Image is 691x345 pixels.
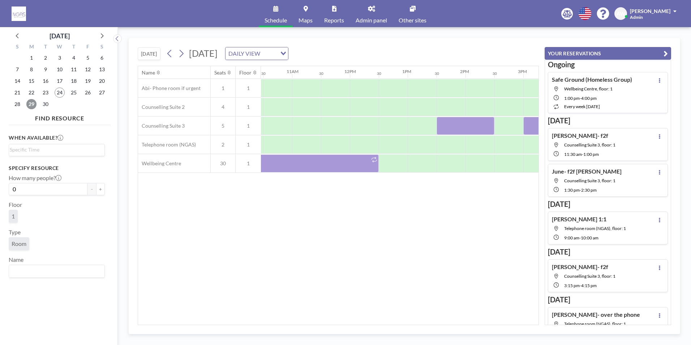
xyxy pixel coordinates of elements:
[581,283,597,288] span: 4:15 PM
[138,85,201,91] span: Abi- Phone room if urgent
[564,226,626,231] span: Telephone room (NGAS), floor: 1
[97,53,107,63] span: Saturday, September 6, 2025
[81,43,95,52] div: F
[564,104,600,109] span: every week [DATE]
[40,64,51,74] span: Tuesday, September 9, 2025
[548,295,668,304] h3: [DATE]
[630,14,643,20] span: Admin
[9,229,21,236] label: Type
[580,187,581,193] span: -
[9,174,61,182] label: How many people?
[564,187,580,193] span: 1:30 PM
[83,76,93,86] span: Friday, September 19, 2025
[319,71,323,76] div: 30
[564,283,580,288] span: 3:15 PM
[12,99,22,109] span: Sunday, September 28, 2025
[564,152,582,157] span: 11:30 AM
[40,76,51,86] span: Tuesday, September 16, 2025
[287,69,299,74] div: 11AM
[40,88,51,98] span: Tuesday, September 23, 2025
[630,8,670,14] span: [PERSON_NAME]
[211,123,235,129] span: 5
[12,213,15,220] span: 1
[55,76,65,86] span: Wednesday, September 17, 2025
[50,31,70,41] div: [DATE]
[138,47,160,60] button: [DATE]
[87,183,96,195] button: -
[69,88,79,98] span: Thursday, September 25, 2025
[12,7,26,21] img: organization-logo
[236,160,261,167] span: 1
[26,88,37,98] span: Monday, September 22, 2025
[265,17,287,23] span: Schedule
[552,216,606,223] h4: [PERSON_NAME] 1:1
[9,165,105,171] h3: Specify resource
[26,53,37,63] span: Monday, September 1, 2025
[97,64,107,74] span: Saturday, September 13, 2025
[236,141,261,148] span: 1
[262,49,276,58] input: Search for option
[299,17,313,23] span: Maps
[582,152,583,157] span: -
[138,104,185,110] span: Counselling Suite 2
[581,235,598,240] span: 10:00 AM
[564,273,615,279] span: Counselling Suite 3, floor: 1
[236,123,261,129] span: 1
[97,88,107,98] span: Saturday, September 27, 2025
[552,311,640,318] h4: [PERSON_NAME]- over the phone
[493,71,497,76] div: 30
[564,95,580,101] span: 1:00 PM
[227,49,262,58] span: DAILY VIEW
[12,76,22,86] span: Sunday, September 14, 2025
[40,53,51,63] span: Tuesday, September 2, 2025
[9,144,104,155] div: Search for option
[39,43,53,52] div: T
[564,235,579,240] span: 9:00 AM
[399,17,426,23] span: Other sites
[83,88,93,98] span: Friday, September 26, 2025
[138,141,196,148] span: Telephone room (NGAS)
[579,235,581,240] span: -
[189,48,218,59] span: [DATE]
[69,53,79,63] span: Thursday, September 4, 2025
[552,76,632,83] h4: Safe Ground (Homeless Group)
[226,47,288,60] div: Search for option
[214,69,226,76] div: Seats
[26,64,37,74] span: Monday, September 8, 2025
[261,71,266,76] div: 30
[552,168,622,175] h4: June- f2f [PERSON_NAME]
[564,178,615,183] span: Counselling Suite 3, floor: 1
[239,69,252,76] div: Floor
[26,76,37,86] span: Monday, September 15, 2025
[460,69,469,74] div: 2PM
[69,64,79,74] span: Thursday, September 11, 2025
[236,104,261,110] span: 1
[83,53,93,63] span: Friday, September 5, 2025
[580,95,581,101] span: -
[26,99,37,109] span: Monday, September 29, 2025
[10,146,100,154] input: Search for option
[581,187,597,193] span: 2:30 PM
[142,69,155,76] div: Name
[211,160,235,167] span: 30
[583,152,599,157] span: 1:00 PM
[10,267,100,276] input: Search for option
[55,53,65,63] span: Wednesday, September 3, 2025
[581,95,597,101] span: 4:00 PM
[9,265,104,277] div: Search for option
[53,43,67,52] div: W
[548,200,668,209] h3: [DATE]
[10,43,25,52] div: S
[356,17,387,23] span: Admin panel
[9,112,111,122] h4: FIND RESOURCE
[548,60,668,69] h3: Ongoing
[96,183,105,195] button: +
[12,88,22,98] span: Sunday, September 21, 2025
[548,247,668,256] h3: [DATE]
[12,64,22,74] span: Sunday, September 7, 2025
[66,43,81,52] div: T
[545,47,671,60] button: YOUR RESERVATIONS
[377,71,381,76] div: 30
[69,76,79,86] span: Thursday, September 18, 2025
[402,69,411,74] div: 1PM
